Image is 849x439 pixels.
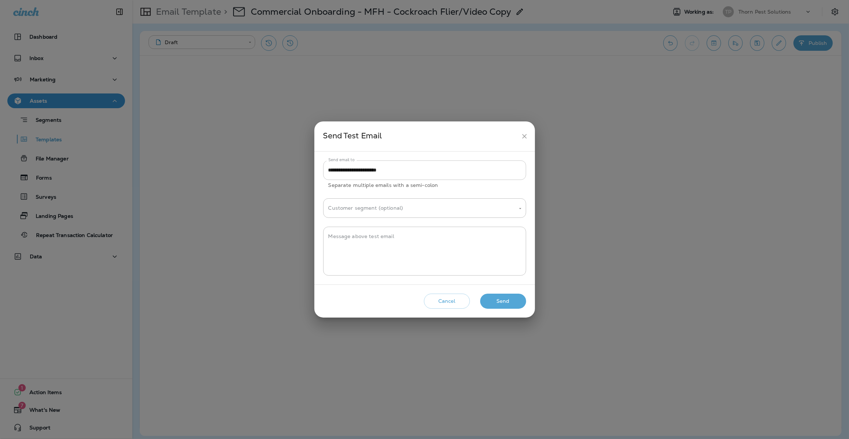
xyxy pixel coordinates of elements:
[328,181,521,190] p: Separate multiple emails with a semi-colon
[328,157,354,163] label: Send email to
[517,205,524,212] button: Open
[480,294,526,309] button: Send
[424,294,470,309] button: Cancel
[323,130,518,143] div: Send Test Email
[518,130,531,143] button: close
